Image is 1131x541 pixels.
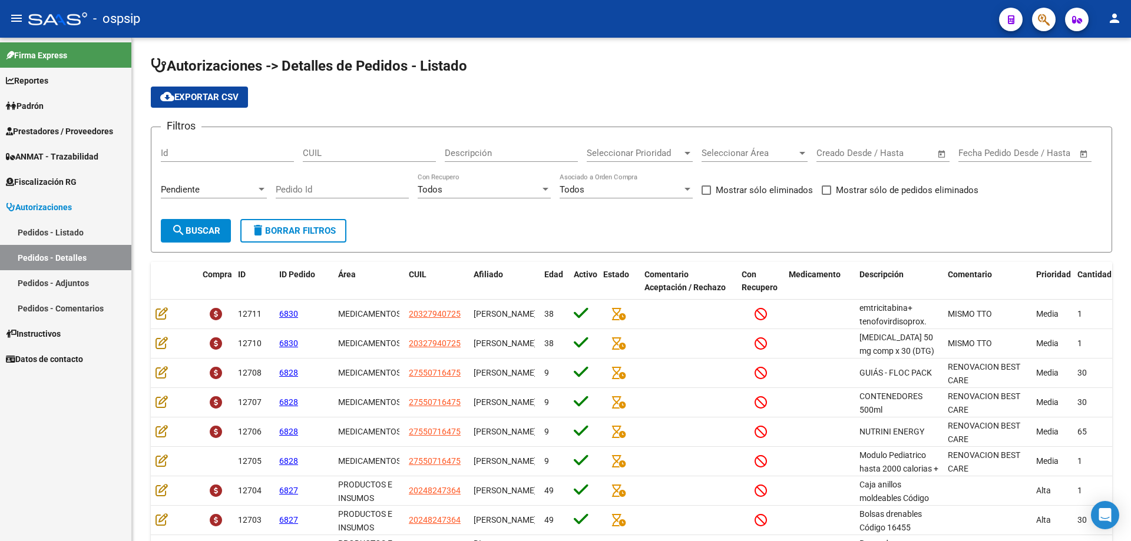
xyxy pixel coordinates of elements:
[1036,425,1068,439] div: Media
[240,219,346,243] button: Borrar Filtros
[1036,307,1068,321] div: Media
[333,262,404,301] datatable-header-cell: Área
[279,456,298,466] span: 6828
[151,87,248,108] button: Exportar CSV
[948,362,1020,385] span: RENOVACION BEST CARE
[859,450,938,487] span: Modulo Pediatrico hasta 2000 calorias + 30 guias
[1031,262,1073,301] datatable-header-cell: Prioridad
[1077,427,1087,436] span: 65
[859,368,932,377] span: GUIÁS - FLOC PACK
[338,397,401,407] span: MEDICAMENTOS
[338,270,356,279] span: Área
[544,486,554,495] span: 49
[6,125,113,138] span: Prestadores / Proveedores
[859,333,934,356] span: [MEDICAL_DATA] 50 mg comp x 30 (DTG)
[544,456,549,466] span: 9
[859,391,922,414] span: CONTENEDORES 500ml
[198,262,233,301] datatable-header-cell: Compra
[836,183,978,197] span: Mostrar sólo de pedidos eliminados
[1077,515,1087,525] span: 30
[161,184,200,195] span: Pendiente
[251,223,265,237] mat-icon: delete
[474,309,537,318] span: [PERSON_NAME]
[238,338,262,348] span: 12710
[1036,337,1068,350] div: Media
[338,427,401,436] span: MEDICAMENTOS
[859,303,927,366] span: emtricitabina+ tenofovirdisoprox. 200mg/300 mg comp.rec.x 30 (FTC/TDF)
[569,262,598,301] datatable-header-cell: Activo
[574,270,597,279] span: Activo
[474,427,537,436] span: [PERSON_NAME]
[238,427,262,436] span: 12706
[238,270,246,279] span: ID
[409,515,461,525] span: 20248247364
[279,309,298,318] span: 6830
[948,309,992,318] span: MISMO TTO
[544,338,554,348] span: 38
[338,338,401,348] span: MEDICAMENTOS
[737,262,784,301] datatable-header-cell: Con Recupero
[702,148,797,158] span: Seleccionar Área
[409,309,461,318] span: 20327940725
[1077,397,1087,407] span: 30
[6,175,77,188] span: Fiscalización RG
[1036,270,1071,279] span: Prioridad
[6,74,48,87] span: Reportes
[338,309,401,318] span: MEDICAMENTOS
[789,270,841,279] span: Medicamento
[1077,309,1082,318] span: 1
[251,225,336,236] span: Borrar Filtros
[238,397,262,407] span: 12707
[161,219,231,243] button: Buscar
[816,148,855,158] input: Start date
[544,368,549,377] span: 9
[160,92,239,102] span: Exportar CSV
[948,450,1020,473] span: RENOVACION BEST CARE
[474,368,537,377] span: [PERSON_NAME]
[474,397,537,407] span: [PERSON_NAME]
[1077,338,1082,348] span: 1
[6,327,61,340] span: Instructivos
[784,262,855,301] datatable-header-cell: Medicamento
[279,338,298,348] span: 6830
[958,148,997,158] input: Start date
[409,427,461,436] span: 27550716475
[161,118,201,134] h3: Filtros
[6,49,67,62] span: Firma Express
[859,427,924,436] span: NUTRINI ENERGY
[855,262,943,301] datatable-header-cell: Descripción
[865,148,922,158] input: End date
[859,509,922,532] span: Bolsas drenables Código 16455
[409,270,426,279] span: CUIL
[279,427,298,436] span: 6828
[275,262,333,301] datatable-header-cell: ID Pedido
[279,368,298,377] span: 6828
[404,262,469,301] datatable-header-cell: CUIL
[409,397,461,407] span: 27550716475
[716,183,813,197] span: Mostrar sólo eliminados
[338,368,401,377] span: MEDICAMENTOS
[1077,456,1082,466] span: 1
[203,270,232,279] span: Compra
[6,150,98,163] span: ANMAT - Trazabilidad
[1036,366,1068,380] div: Media
[1107,11,1122,25] mat-icon: person
[544,309,554,318] span: 38
[1073,262,1120,301] datatable-header-cell: Cantidad
[160,89,174,104] mat-icon: cloud_download
[9,11,24,25] mat-icon: menu
[6,99,44,112] span: Padrón
[859,270,904,279] span: Descripción
[6,201,72,214] span: Autorizaciones
[474,270,503,279] span: Afiliado
[1077,486,1082,495] span: 1
[1036,484,1068,497] div: Alta
[943,262,1031,301] datatable-header-cell: Comentario
[469,262,540,301] datatable-header-cell: Afiliado
[935,147,949,161] button: Open calendar
[171,225,220,236] span: Buscar
[418,184,442,195] span: Todos
[474,338,537,348] span: [PERSON_NAME]
[279,397,298,407] span: 6828
[742,270,778,293] span: Con Recupero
